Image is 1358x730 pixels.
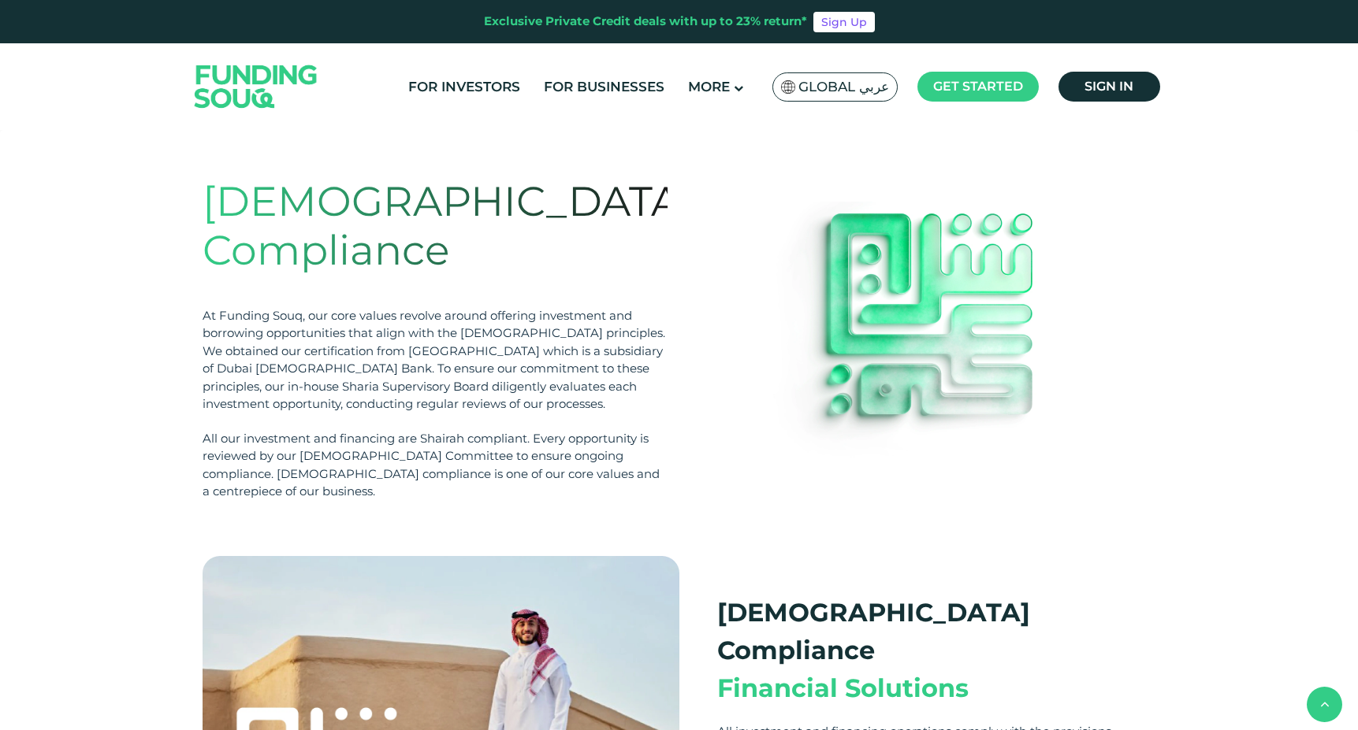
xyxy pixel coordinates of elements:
div: Financial Solutions [717,669,1118,707]
img: shariah-banner [766,202,1081,477]
div: Exclusive Private Credit deals with up to 23% return* [484,13,807,31]
a: For Investors [404,74,524,100]
span: More [688,79,730,94]
div: All our investment and financing are Shairah compliant. Every opportunity is reviewed by our [DEM... [203,430,668,501]
img: Logo [179,46,333,126]
div: [DEMOGRAPHIC_DATA] Compliance [717,594,1118,669]
img: SA Flag [781,80,795,94]
a: For Businesses [540,74,668,100]
a: Sign Up [813,12,875,32]
span: Global عربي [798,78,889,96]
button: back [1307,687,1342,722]
a: Sign in [1058,72,1160,102]
div: At Funding Souq, our core values revolve around offering investment and borrowing opportunities t... [203,307,668,413]
h1: [DEMOGRAPHIC_DATA] Compliance [203,177,668,276]
span: Get started [933,79,1023,94]
span: Sign in [1085,79,1133,94]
